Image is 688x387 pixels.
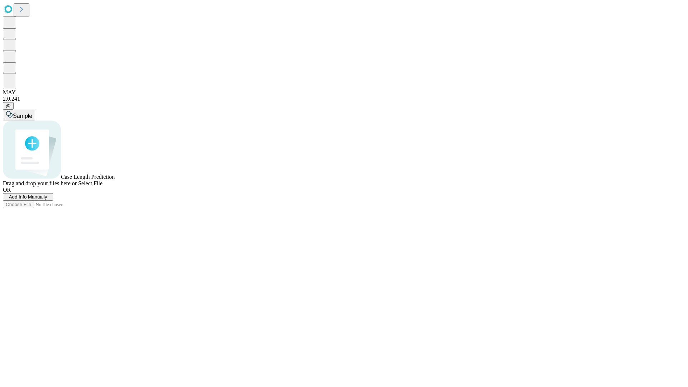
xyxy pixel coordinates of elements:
span: Sample [13,113,32,119]
button: Sample [3,110,35,120]
div: 2.0.241 [3,96,685,102]
span: Select File [78,180,102,186]
button: @ [3,102,14,110]
span: @ [6,103,11,109]
span: OR [3,187,11,193]
span: Case Length Prediction [61,174,115,180]
span: Drag and drop your files here or [3,180,77,186]
div: MAY [3,89,685,96]
span: Add Info Manually [9,194,47,200]
button: Add Info Manually [3,193,53,201]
